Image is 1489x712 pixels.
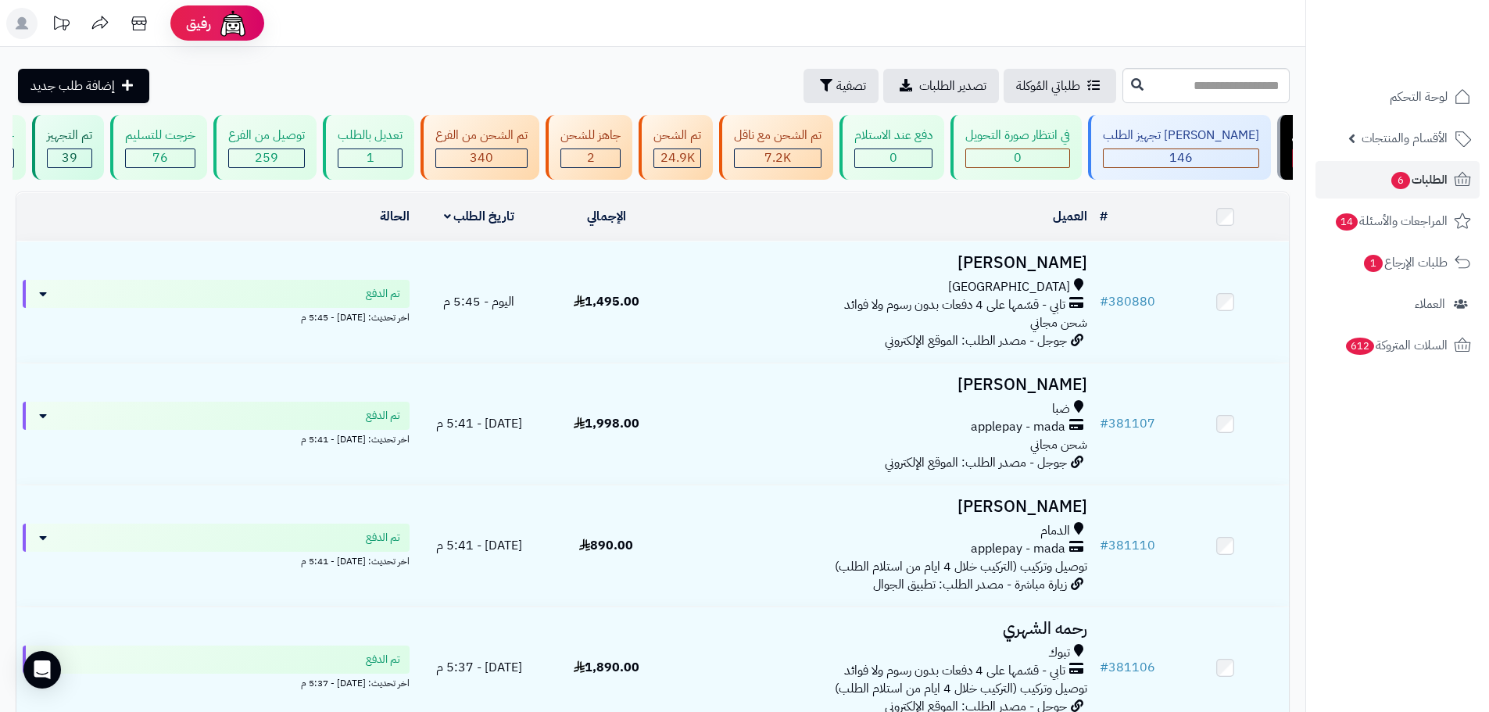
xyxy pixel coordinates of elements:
[587,207,626,226] a: الإجمالي
[417,115,542,180] a: تم الشحن من الفرع 340
[587,148,595,167] span: 2
[1016,77,1080,95] span: طلباتي المُوكلة
[836,77,866,95] span: تصفية
[635,115,716,180] a: تم الشحن 24.9K
[804,69,879,103] button: تصفية
[186,14,211,33] span: رفيق
[1103,127,1259,145] div: [PERSON_NAME] تجهيز الطلب
[41,8,81,43] a: تحديثات المنصة
[854,127,932,145] div: دفع عند الاستلام
[217,8,249,39] img: ai-face.png
[1052,400,1070,418] span: ضبا
[1100,536,1108,555] span: #
[1336,213,1358,231] span: 14
[1334,210,1448,232] span: المراجعات والأسئلة
[844,296,1065,314] span: تابي - قسّمها على 4 دفعات بدون رسوم ولا فوائد
[107,115,210,180] a: خرجت للتسليم 76
[1315,327,1480,364] a: السلات المتروكة612
[125,127,195,145] div: خرجت للتسليم
[1100,658,1155,677] a: #381106
[1100,292,1155,311] a: #380880
[436,414,522,433] span: [DATE] - 5:41 م
[470,148,493,167] span: 340
[380,207,410,226] a: الحالة
[1040,522,1070,540] span: الدمام
[23,552,410,568] div: اخر تحديث: [DATE] - 5:41 م
[436,658,522,677] span: [DATE] - 5:37 م
[1169,148,1193,167] span: 146
[1315,78,1480,116] a: لوحة التحكم
[1390,169,1448,191] span: الطلبات
[1100,536,1155,555] a: #381110
[836,115,947,180] a: دفع عند الاستلام 0
[47,127,92,145] div: تم التجهيز
[883,69,999,103] a: تصدير الطلبات
[734,127,821,145] div: تم الشحن مع ناقل
[676,376,1087,394] h3: [PERSON_NAME]
[367,148,374,167] span: 1
[971,418,1065,436] span: applepay - mada
[560,127,621,145] div: جاهز للشحن
[1292,127,1321,145] div: مرتجع
[444,207,515,226] a: تاريخ الطلب
[152,148,168,167] span: 76
[1004,69,1116,103] a: طلباتي المُوكلة
[1391,172,1410,189] span: 6
[1390,86,1448,108] span: لوحة التحكم
[966,149,1069,167] div: 0
[23,308,410,324] div: اخر تحديث: [DATE] - 5:45 م
[436,149,527,167] div: 340
[23,674,410,690] div: اخر تحديث: [DATE] - 5:37 م
[366,408,400,424] span: تم الدفع
[844,662,1065,680] span: تابي - قسّمها على 4 دفعات بدون رسوم ولا فوائد
[660,148,695,167] span: 24.9K
[889,148,897,167] span: 0
[255,148,278,167] span: 259
[873,575,1067,594] span: زيارة مباشرة - مصدر الطلب: تطبيق الجوال
[885,331,1067,350] span: جوجل - مصدر الطلب: الموقع الإلكتروني
[579,536,633,555] span: 890.00
[764,148,791,167] span: 7.2K
[436,536,522,555] span: [DATE] - 5:41 م
[1415,293,1445,315] span: العملاء
[338,149,402,167] div: 1
[1346,338,1374,355] span: 612
[965,127,1070,145] div: في انتظار صورة التحويل
[366,530,400,546] span: تم الدفع
[1100,414,1155,433] a: #381107
[1014,148,1022,167] span: 0
[855,149,932,167] div: 0
[735,149,821,167] div: 7222
[1100,207,1108,226] a: #
[574,414,639,433] span: 1,998.00
[1274,115,1336,180] a: مرتجع 1.9K
[1315,202,1480,240] a: المراجعات والأسئلة14
[228,127,305,145] div: توصيل من الفرع
[835,557,1087,576] span: توصيل وتركيب (التركيب خلال 4 ايام من استلام الطلب)
[676,254,1087,272] h3: [PERSON_NAME]
[1030,313,1087,332] span: شحن مجاني
[561,149,620,167] div: 2
[948,278,1070,296] span: [GEOGRAPHIC_DATA]
[676,620,1087,638] h3: رحمه الشهري
[716,115,836,180] a: تم الشحن مع ناقل 7.2K
[1364,255,1383,272] span: 1
[435,127,528,145] div: تم الشحن من الفرع
[574,292,639,311] span: 1,495.00
[366,286,400,302] span: تم الدفع
[1053,207,1087,226] a: العميل
[835,679,1087,698] span: توصيل وتركيب (التركيب خلال 4 ايام من استلام الطلب)
[210,115,320,180] a: توصيل من الفرع 259
[23,430,410,446] div: اخر تحديث: [DATE] - 5:41 م
[1104,149,1258,167] div: 146
[1315,244,1480,281] a: طلبات الإرجاع1
[1315,161,1480,199] a: الطلبات6
[29,115,107,180] a: تم التجهيز 39
[653,127,701,145] div: تم الشحن
[23,651,61,689] div: Open Intercom Messenger
[126,149,195,167] div: 76
[654,149,700,167] div: 24890
[1085,115,1274,180] a: [PERSON_NAME] تجهيز الطلب 146
[1383,41,1474,74] img: logo-2.png
[1100,414,1108,433] span: #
